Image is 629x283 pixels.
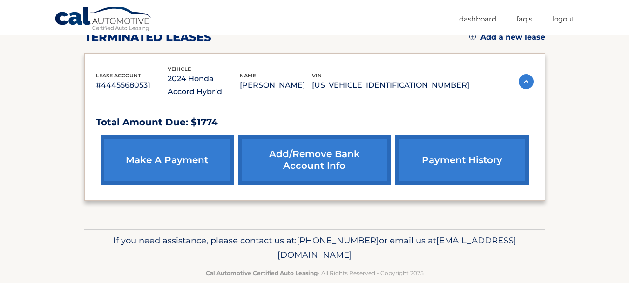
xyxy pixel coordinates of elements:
p: [PERSON_NAME] [240,79,312,92]
p: 2024 Honda Accord Hybrid [168,72,240,98]
p: [US_VEHICLE_IDENTIFICATION_NUMBER] [312,79,469,92]
strong: Cal Automotive Certified Auto Leasing [206,269,318,276]
p: #44455680531 [96,79,168,92]
span: lease account [96,72,141,79]
a: Add/Remove bank account info [238,135,391,185]
span: [PHONE_NUMBER] [297,235,379,246]
a: make a payment [101,135,234,185]
a: Dashboard [459,11,496,27]
a: FAQ's [516,11,532,27]
span: vin [312,72,322,79]
p: Total Amount Due: $1774 [96,114,534,131]
a: Cal Automotive [54,6,152,33]
a: Add a new lease [469,33,545,42]
img: accordion-active.svg [519,74,534,89]
span: vehicle [168,66,191,72]
h2: terminated leases [84,30,211,44]
a: payment history [395,135,528,185]
img: add.svg [469,34,476,40]
a: Logout [552,11,575,27]
span: name [240,72,256,79]
p: - All Rights Reserved - Copyright 2025 [90,268,539,278]
p: If you need assistance, please contact us at: or email us at [90,233,539,263]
